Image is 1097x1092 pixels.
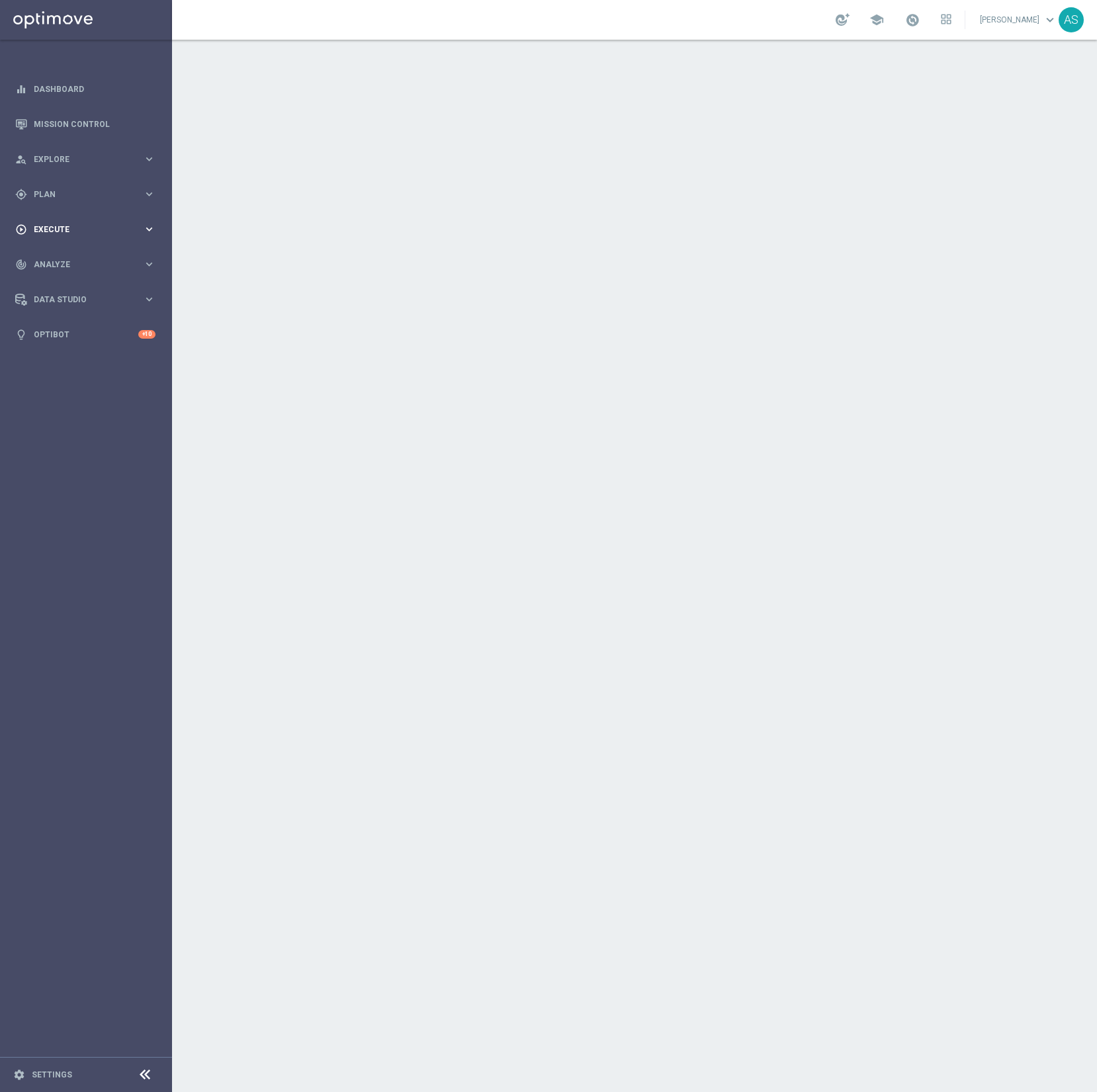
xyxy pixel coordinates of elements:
span: Data Studio [34,296,143,304]
i: keyboard_arrow_right [143,293,155,306]
i: gps_fixed [15,189,27,200]
button: equalizer Dashboard [15,84,156,95]
i: equalizer [15,83,27,95]
div: Mission Control [15,106,155,142]
button: gps_fixed Plan keyboard_arrow_right [15,189,156,200]
span: keyboard_arrow_down [1043,13,1057,27]
div: Dashboard [15,71,155,106]
div: Plan [15,189,143,200]
i: keyboard_arrow_right [143,188,155,200]
i: person_search [15,153,27,165]
i: keyboard_arrow_right [143,258,155,271]
div: AS [1059,7,1084,32]
i: keyboard_arrow_right [143,223,155,235]
a: Mission Control [34,106,155,142]
button: track_changes Analyze keyboard_arrow_right [15,259,156,270]
button: person_search Explore keyboard_arrow_right [15,154,156,165]
i: keyboard_arrow_right [143,153,155,165]
span: Execute [34,226,143,233]
div: +10 [138,330,155,339]
i: settings [13,1069,25,1081]
div: Explore [15,153,143,165]
a: Settings [32,1071,72,1079]
i: play_circle_outline [15,224,27,235]
span: school [869,13,884,27]
div: Optibot [15,317,155,352]
span: Plan [34,190,143,198]
a: Dashboard [34,71,155,106]
a: [PERSON_NAME]keyboard_arrow_down [979,10,1059,30]
div: Analyze [15,259,143,271]
button: Mission Control [15,119,156,130]
div: Data Studio [15,294,143,306]
i: lightbulb [15,329,27,341]
span: Explore [34,155,143,163]
i: track_changes [15,259,27,271]
button: play_circle_outline Execute keyboard_arrow_right [15,224,156,235]
a: Optibot [34,317,138,352]
button: Data Studio keyboard_arrow_right [15,294,156,305]
span: Analyze [34,261,143,269]
div: Execute [15,224,143,235]
button: lightbulb Optibot +10 [15,329,156,340]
